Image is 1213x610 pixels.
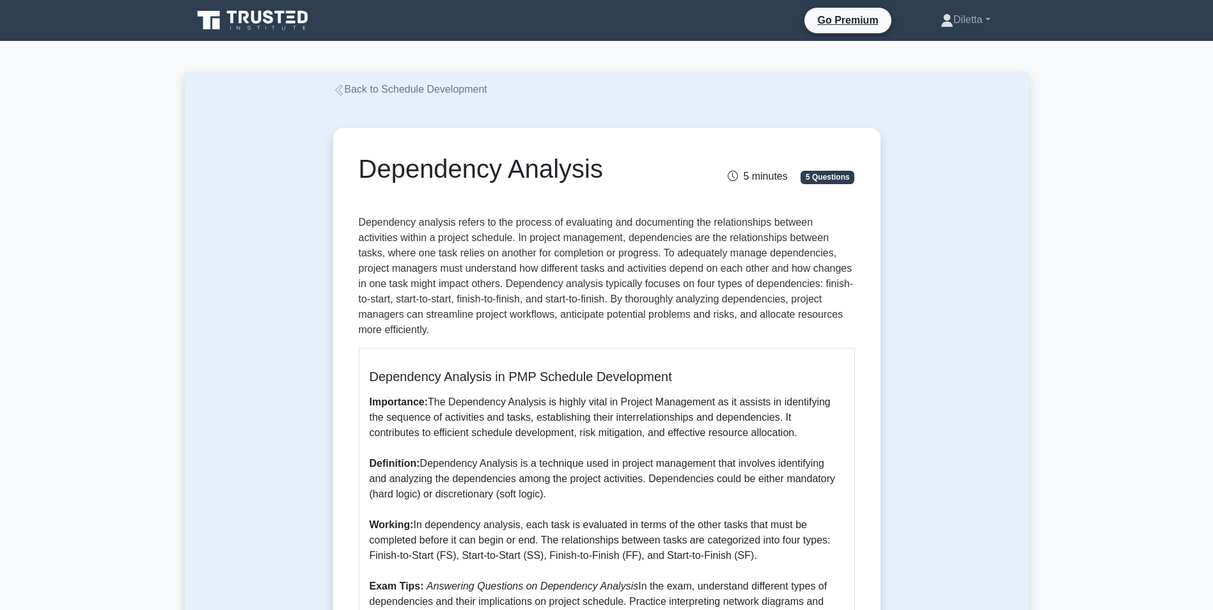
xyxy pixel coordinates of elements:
span: 5 minutes [728,171,787,182]
a: Go Premium [810,12,886,28]
h5: Dependency Analysis in PMP Schedule Development [370,369,844,384]
span: 5 Questions [801,171,854,184]
i: Answering Questions on Dependency Analysis [427,581,638,591]
a: Diletta [910,7,1021,33]
p: Dependency analysis refers to the process of evaluating and documenting the relationships between... [359,215,855,338]
h1: Dependency Analysis [359,153,684,184]
b: Importance: [370,396,428,407]
a: Back to Schedule Development [333,84,487,95]
b: Exam Tips: [370,581,424,591]
b: Working: [370,519,414,530]
b: Definition: [370,458,420,469]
